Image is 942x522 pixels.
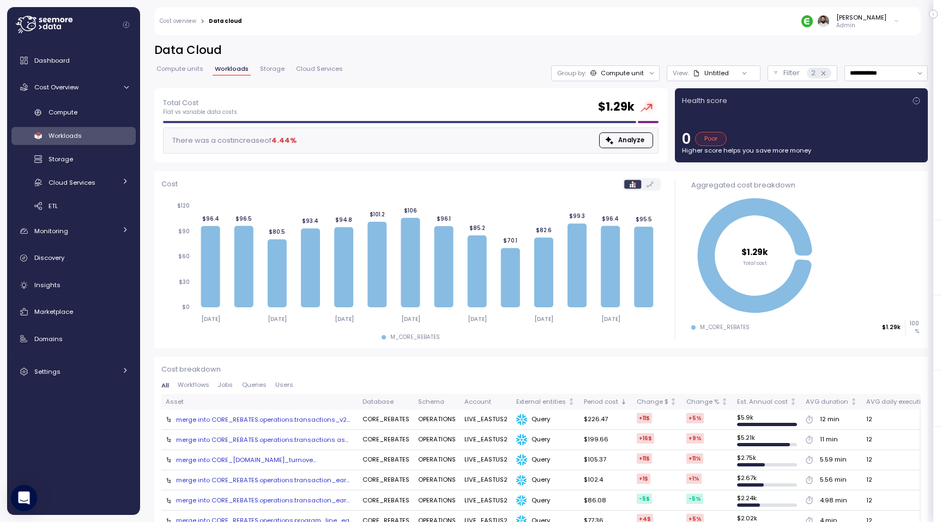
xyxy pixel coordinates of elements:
p: 0 [682,132,691,146]
tspan: $99.3 [569,213,585,220]
tspan: $0 [182,304,190,311]
a: Monitoring [11,220,136,242]
td: LIVE_EASTUS2 [460,430,512,450]
p: Cost [161,179,178,190]
p: 2 [811,68,816,78]
tspan: $120 [177,202,190,209]
div: -5 $ [637,494,652,504]
td: $ 2.67k [733,470,801,490]
a: Compute [11,104,136,122]
h2: $ 1.29k [598,99,635,115]
td: $105.37 [579,450,632,470]
div: Period cost [584,397,618,407]
div: Change % [686,397,719,407]
div: Sorted descending [620,398,627,405]
div: Est. Annual cost [737,397,788,407]
span: Cost Overview [34,83,78,92]
div: Account [464,397,508,407]
span: ETL [49,202,58,210]
div: Not sorted [850,398,858,405]
div: Filter2 [768,65,837,81]
span: Cloud Services [296,66,343,72]
div: -5 % [686,494,703,504]
div: 11 min [820,435,838,445]
td: $102.4 [579,470,632,490]
div: +5 % [686,413,704,423]
div: M_CORE_REBATES [390,333,440,341]
p: $1.29k [882,324,901,331]
div: Untitled [693,69,729,77]
th: Change %Not sorted [682,394,733,410]
p: Flat vs variable data costs [163,108,237,116]
td: LIVE_EASTUS2 [460,490,512,511]
span: Jobs [218,382,233,388]
a: Cost overview [160,19,196,24]
tspan: $82.6 [536,227,552,234]
div: Query [516,475,575,486]
a: Insights [11,274,136,296]
tspan: [DATE] [468,315,487,323]
tspan: $96.5 [235,215,252,222]
tspan: $30 [179,278,190,286]
td: $ 5.9k [733,410,801,430]
div: Query [516,495,575,506]
button: Collapse navigation [119,21,133,29]
tspan: [DATE] [201,315,220,323]
div: Query [516,414,575,425]
span: Compute [49,108,77,117]
div: +16 $ [637,433,654,444]
div: Query [516,454,575,465]
tspan: Total cost [743,259,767,266]
a: Cloud Services [11,173,136,191]
div: Not sorted [789,398,797,405]
span: Workloads [215,66,249,72]
div: Compute unit [601,69,644,77]
span: Cloud Services [49,178,95,187]
td: $ 5.21k [733,430,801,450]
span: Monitoring [34,227,68,235]
div: Change $ [637,397,668,407]
td: CORE_REBATES [358,470,414,490]
span: Compute units [156,66,203,72]
tspan: $101.2 [370,211,385,218]
td: LIVE_EASTUS2 [460,410,512,430]
a: Storage [11,150,136,168]
td: OPERATIONS [414,450,460,470]
img: 689adfd76a9d17b9213495f1.PNG [801,15,813,27]
tspan: $93.4 [302,217,318,224]
span: Dashboard [34,56,70,65]
a: Workloads [11,127,136,145]
tspan: $70.1 [503,237,517,244]
div: merge into CORE_REBATES.operations.transaction_ear... [176,496,349,505]
p: Group by: [557,69,586,77]
div: 4.98 min [820,496,847,506]
tspan: $95.5 [636,216,652,223]
tspan: [DATE] [401,315,420,323]
div: merge into CORE_REBATES.operations.transaction_ear... [176,476,349,484]
tspan: [DATE] [534,315,553,323]
p: Filter [783,68,800,78]
span: Settings [34,367,61,376]
div: M_CORE_REBATES [700,324,750,331]
div: AVG duration [806,397,848,407]
tspan: $60 [178,253,190,260]
span: Domains [34,335,63,343]
div: Open Intercom Messenger [11,485,37,511]
tspan: [DATE] [601,315,620,323]
span: Queries [242,382,267,388]
p: Health score [682,95,727,106]
td: LIVE_EASTUS2 [460,470,512,490]
div: Database [363,397,409,407]
td: $199.66 [579,430,632,450]
td: CORE_REBATES [358,450,414,470]
tspan: $96.4 [202,215,219,222]
span: Workloads [49,131,82,140]
td: OPERATIONS [414,470,460,490]
div: Aggregated cost breakdown [691,180,919,191]
div: Asset [166,397,354,407]
div: merge into CORE_REBATES.operations.transactions_v2... [176,415,350,424]
div: External entities [516,397,566,407]
a: ETL [11,197,136,215]
tspan: $85.2 [469,224,485,232]
h2: Data Cloud [154,43,928,58]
